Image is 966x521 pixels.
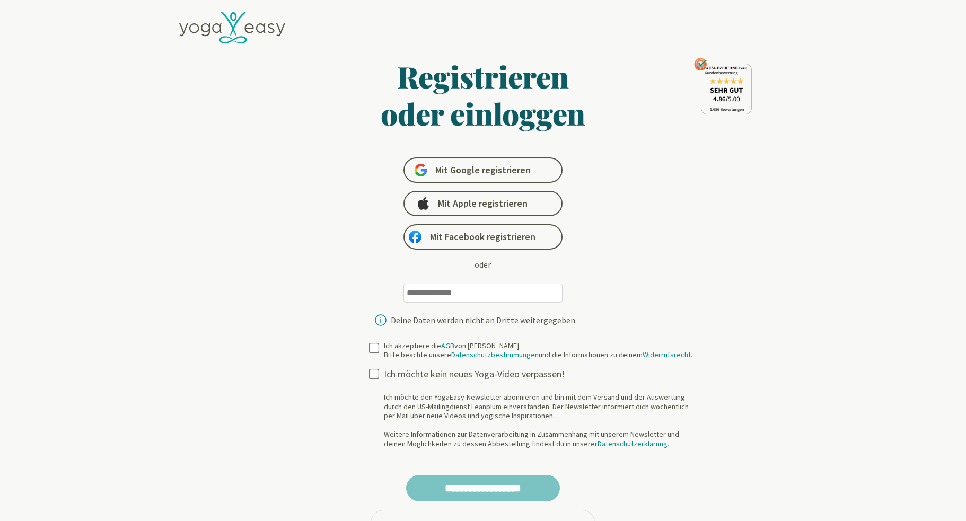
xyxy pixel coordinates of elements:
span: Mit Google registrieren [435,164,531,176]
a: Datenschutzerklärung. [598,439,669,448]
a: Datenschutzbestimmungen [451,350,539,359]
img: ausgezeichnet_seal.png [694,58,752,114]
a: Mit Apple registrieren [403,191,563,216]
span: Mit Apple registrieren [438,197,528,210]
a: Mit Facebook registrieren [403,224,563,250]
div: Deine Daten werden nicht an Dritte weitergegeben [391,316,575,324]
span: Mit Facebook registrieren [430,231,535,243]
a: Widerrufsrecht [643,350,691,359]
div: Ich akzeptiere die von [PERSON_NAME] Bitte beachte unsere und die Informationen zu deinem . [384,341,692,360]
div: Ich möchte den YogaEasy-Newsletter abonnieren und bin mit dem Versand und der Auswertung durch de... [384,393,701,448]
a: Mit Google registrieren [403,157,563,183]
h1: Registrieren oder einloggen [278,58,688,132]
a: AGB [441,341,454,350]
div: Ich möchte kein neues Yoga-Video verpassen! [384,368,701,381]
div: oder [475,258,491,271]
